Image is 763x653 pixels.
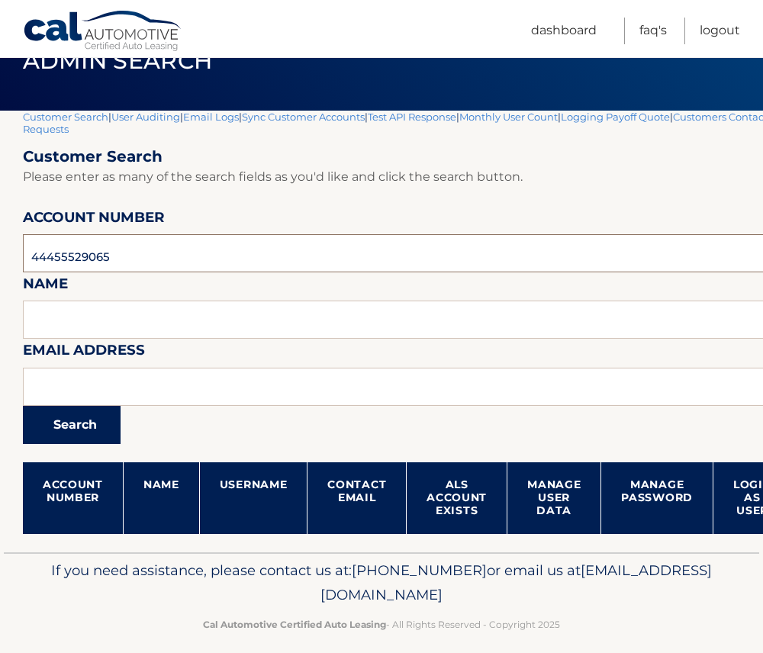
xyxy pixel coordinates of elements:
[23,47,213,75] span: Admin Search
[203,619,386,630] strong: Cal Automotive Certified Auto Leasing
[639,18,667,44] a: FAQ's
[199,462,307,534] th: Username
[700,18,740,44] a: Logout
[601,462,713,534] th: Manage Password
[320,561,712,603] span: [EMAIL_ADDRESS][DOMAIN_NAME]
[23,406,121,444] button: Search
[123,462,199,534] th: Name
[242,111,365,123] a: Sync Customer Accounts
[307,462,407,534] th: Contact Email
[27,558,736,607] p: If you need assistance, please contact us at: or email us at
[23,462,123,534] th: Account Number
[352,561,487,579] span: [PHONE_NUMBER]
[23,339,145,367] label: Email Address
[561,111,670,123] a: Logging Payoff Quote
[27,616,736,632] p: - All Rights Reserved - Copyright 2025
[183,111,239,123] a: Email Logs
[407,462,507,534] th: ALS Account Exists
[507,462,601,534] th: Manage User Data
[23,111,108,123] a: Customer Search
[23,272,68,301] label: Name
[531,18,597,44] a: Dashboard
[23,10,183,54] a: Cal Automotive
[111,111,180,123] a: User Auditing
[459,111,558,123] a: Monthly User Count
[368,111,456,123] a: Test API Response
[23,206,165,234] label: Account Number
